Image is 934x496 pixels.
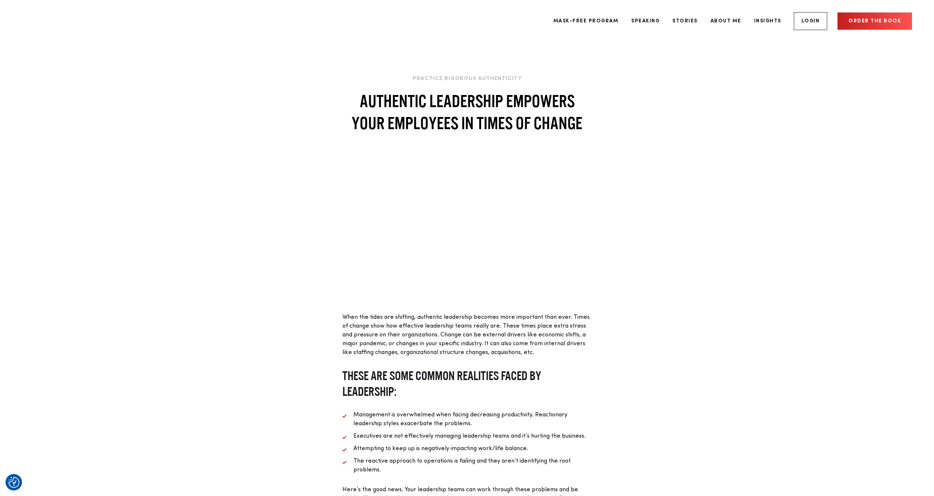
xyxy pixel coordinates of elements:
span: When the tides are shifting, authentic leadership becomes more important than ever. [342,314,572,320]
a: About Me [705,7,747,35]
a: Speaking [626,7,665,35]
span: Management is overwhelmed when facing decreasing productivity. Reactionary leadership styles exac... [353,412,567,427]
span: These are some common realities faced by leadership: [342,369,541,398]
a: Stories [667,7,703,35]
a: Company Logo Company Logo [22,14,66,29]
span: Executives are not effectively managing leadership teams and it’s hurting the business. [353,433,586,439]
img: Company Logo [22,14,66,29]
button: Consent Preferences [8,477,19,488]
span: Times of change show how effective leadership teams really are. These times place extra stress an... [342,314,590,355]
a: Practice Rigorous Authenticity [413,76,522,81]
h2: Authentic leadership empowers your employees in times of change [342,90,592,134]
a: Order the book [837,12,912,30]
img: Revisit consent button [8,477,19,488]
a: Mask-Free Program [548,7,624,35]
a: Login [794,12,828,30]
a: Insights [749,7,787,35]
span: The reactive approach to operations is failing and they aren’t identifying the root problems. [353,458,571,473]
span: Attempting to keep up is negatively impacting work/life balance. [353,446,528,452]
